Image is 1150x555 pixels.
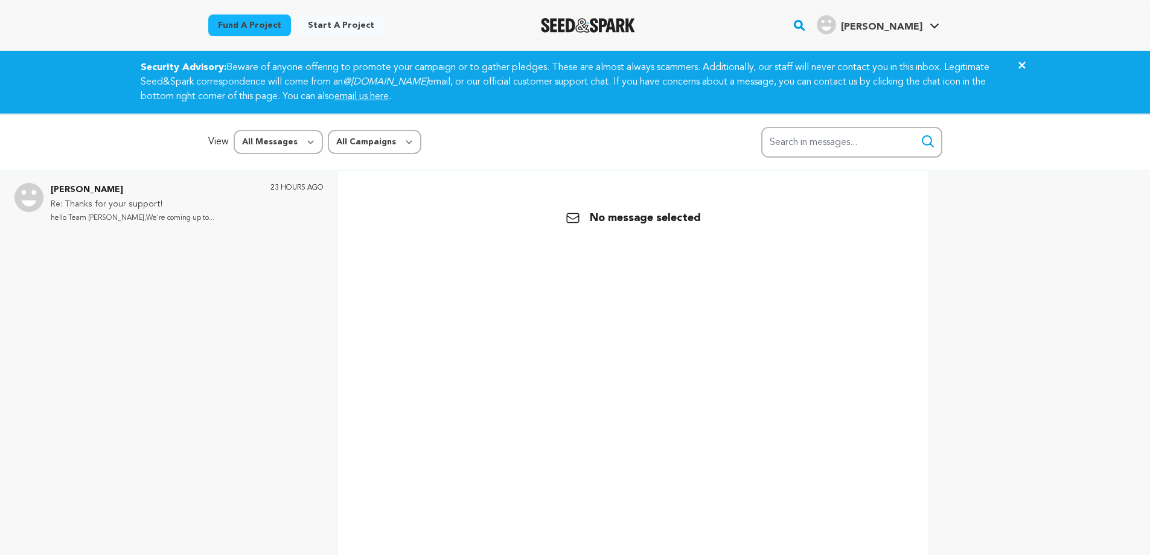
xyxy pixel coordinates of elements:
img: Todd Glass Photo [14,183,43,212]
p: View [208,135,229,149]
img: Seed&Spark Logo Dark Mode [541,18,636,33]
p: 23 hours ago [270,183,324,193]
strong: Security Advisory: [141,63,226,72]
p: hello Team [PERSON_NAME],We're coming up to... [51,211,214,225]
span: [PERSON_NAME] [841,22,922,32]
input: Search in messages... [761,127,942,158]
a: email us here [334,92,389,101]
img: user.png [817,15,836,34]
div: Chip T.'s Profile [817,15,922,34]
div: Beware of anyone offering to promote your campaign or to gather pledges. These are almost always ... [126,60,1024,104]
p: No message selected [566,210,701,226]
p: [PERSON_NAME] [51,183,214,197]
a: Start a project [298,14,384,36]
p: Re: Thanks for your support! [51,197,214,212]
em: @[DOMAIN_NAME] [343,77,428,87]
a: Seed&Spark Homepage [541,18,636,33]
a: Chip T.'s Profile [814,13,942,34]
a: Fund a project [208,14,291,36]
span: Chip T.'s Profile [814,13,942,38]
